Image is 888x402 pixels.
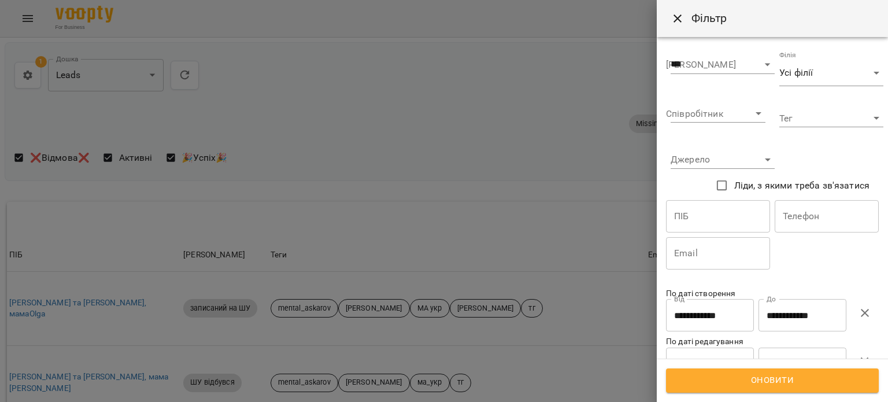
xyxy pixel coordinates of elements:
span: Оновити [679,373,866,388]
h6: Фільтр [691,9,874,27]
p: По даті редагування [666,336,879,348]
span: Ліди, з якими треба зв'язатися [734,179,869,193]
label: [PERSON_NAME] [666,60,736,69]
button: Оновити [666,368,879,393]
button: Close [664,5,691,32]
span: Усі філії [779,66,869,80]
div: Усі філії [779,60,883,86]
label: Співробітник [666,109,723,119]
label: Філія [779,52,796,59]
p: По даті створення [666,288,879,300]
